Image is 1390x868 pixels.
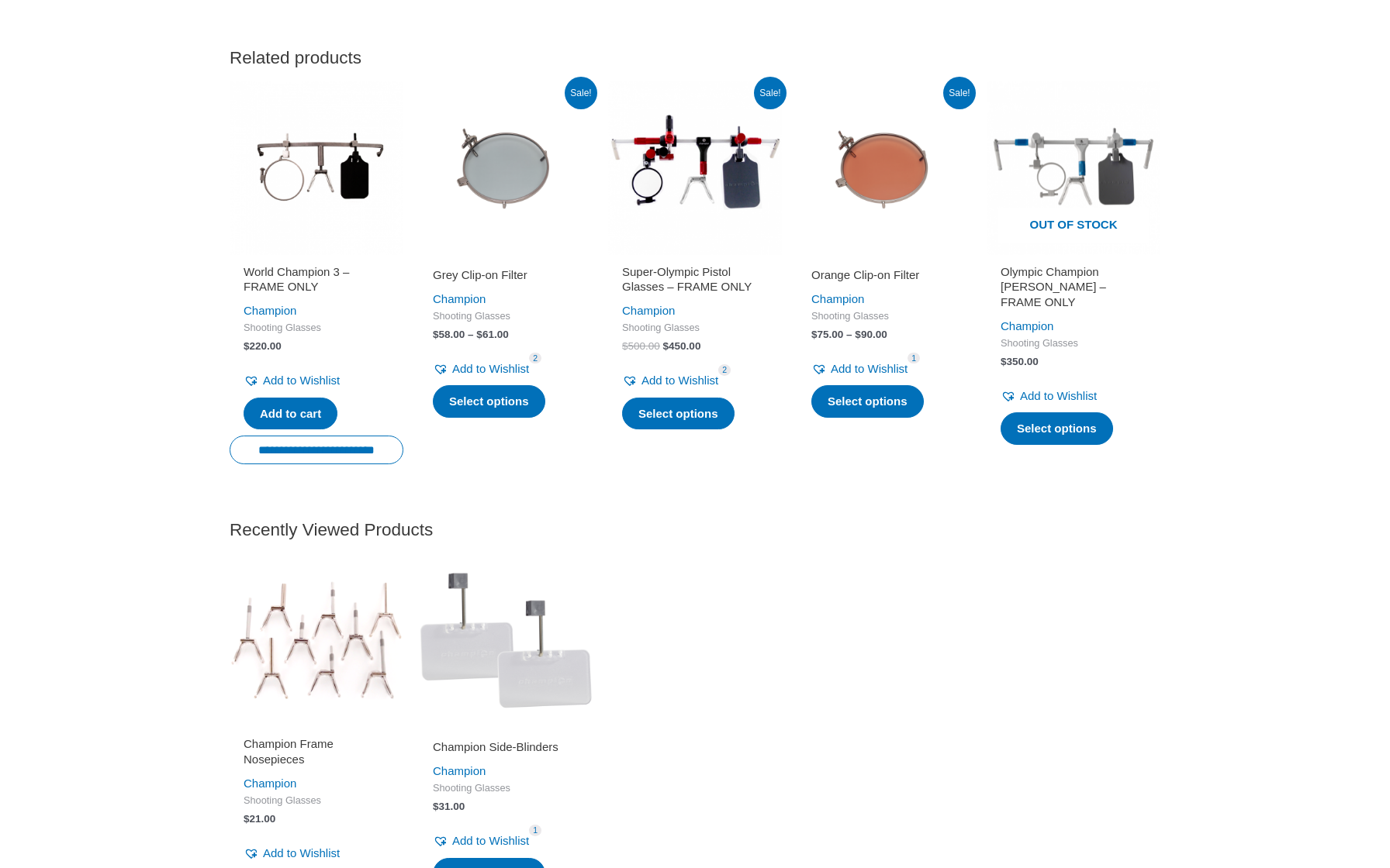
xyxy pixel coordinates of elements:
[230,553,403,727] img: Champion Frame Nosepiece
[244,340,282,352] bdi: 220.00
[529,353,541,364] span: 2
[622,340,628,352] span: $
[811,292,864,305] a: Champion
[608,81,782,255] img: Super-Olympic Pistol Glasses
[622,370,718,391] a: Add to Wishlist
[244,813,250,825] span: $
[622,398,735,430] a: Select options for “Super-Olympic Pistol Glasses - FRAME ONLY”
[244,736,389,773] a: Champion Frame Nosepieces
[811,329,818,340] span: $
[452,834,529,847] span: Add to Wishlist
[433,310,579,323] span: Shooting Glasses
[1001,356,1039,367] bdi: 350.00
[433,329,439,340] span: $
[754,77,787,109] span: Sale!
[663,340,669,352] span: $
[811,329,843,340] bdi: 75.00
[797,81,971,255] img: Orange Clip-on Filter
[419,81,593,255] img: Grey clip-on filter
[663,340,701,352] bdi: 450.00
[1001,356,1007,367] span: $
[565,77,597,109] span: Sale!
[622,322,768,335] span: Shooting Glasses
[622,340,660,352] bdi: 500.00
[622,304,675,317] a: Champion
[811,267,957,288] a: Orange Clip-on Filter
[1001,264,1146,315] a: Olympic Champion [PERSON_NAME] – FRAME ONLY
[908,353,920,364] span: 1
[452,362,529,375] span: Add to Wishlist
[1001,412,1113,445] a: Select options for “Olympic Champion Archer - FRAME ONLY”
[998,208,1149,243] span: Out of stock
[846,329,852,340] span: –
[811,267,957,283] h2: Orange Clip-on Filter
[433,739,579,760] a: Champion Side-Blinders
[244,777,296,790] a: Champion
[476,329,482,340] span: $
[244,322,389,335] span: Shooting Glasses
[811,310,957,323] span: Shooting Glasses
[1001,264,1146,310] h2: Olympic Champion [PERSON_NAME] – FRAME ONLY
[1001,337,1146,350] span: Shooting Glasses
[433,385,545,418] a: Select options for “Grey Clip-on Filter”
[230,46,1160,69] h2: Related products
[943,77,976,109] span: Sale!
[244,794,389,808] span: Shooting Glasses
[263,846,340,859] span: Add to Wishlist
[244,264,389,294] h2: World Champion 3 – FRAME ONLY
[1001,385,1097,407] a: Add to Wishlist
[244,340,250,352] span: $
[433,267,579,288] a: Grey Clip-on Filter
[433,782,579,795] span: Shooting Glasses
[831,362,908,375] span: Add to Wishlist
[641,374,718,387] span: Add to Wishlist
[622,264,768,301] a: Super-Olympic Pistol Glasses – FRAME ONLY
[244,370,340,391] a: Add to Wishlist
[433,801,439,812] span: $
[476,329,508,340] bdi: 61.00
[433,764,486,777] a: Champion
[433,801,465,812] bdi: 31.00
[433,329,465,340] bdi: 58.00
[433,292,486,305] a: Champion
[433,267,579,283] h2: Grey Clip-on Filter
[244,264,389,301] a: World Champion 3 – FRAME ONLY
[263,374,340,387] span: Add to Wishlist
[622,264,768,294] h2: Super-Olympic Pistol Glasses – FRAME ONLY
[468,329,474,340] span: –
[1001,319,1053,332] a: Champion
[433,358,529,380] a: Add to Wishlist
[244,304,296,317] a: Champion
[718,364,731,376] span: 2
[811,385,924,418] a: Select options for “Orange Clip-on Filter”
[529,825,541,836] span: 1
[244,842,340,864] a: Add to Wishlist
[433,739,579,755] h2: Champion Side-Blinders
[244,398,337,430] a: Add to cart: “World Champion 3 - FRAME ONLY”
[244,813,275,825] bdi: 21.00
[855,329,861,340] span: $
[855,329,887,340] bdi: 90.00
[987,81,1160,255] a: Out of stock
[419,553,593,727] img: Champion Side-Blinders
[811,358,908,380] a: Add to Wishlist
[987,81,1160,255] img: Olympic Champion Archer
[230,81,403,255] img: World Champion 3
[244,736,389,766] h2: Champion Frame Nosepieces
[1020,389,1097,402] span: Add to Wishlist
[230,518,1160,541] h2: Recently Viewed Products
[433,830,529,852] a: Add to Wishlist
